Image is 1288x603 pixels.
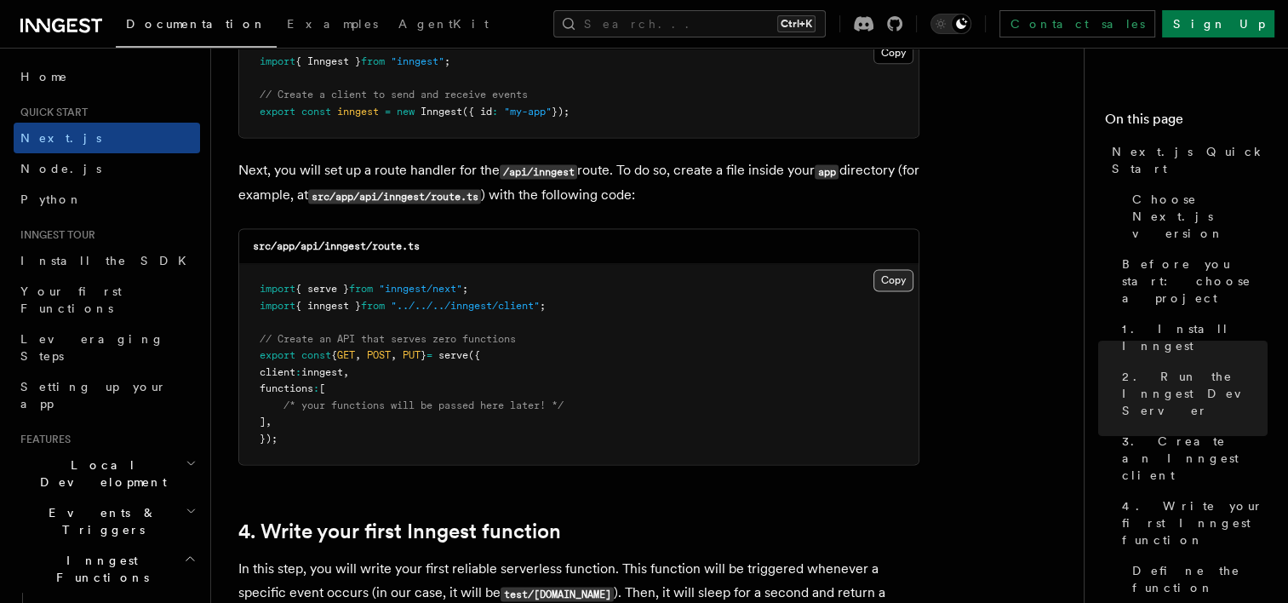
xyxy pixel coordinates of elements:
span: /* your functions will be passed here later! */ [283,399,564,411]
span: Home [20,68,68,85]
span: const [301,349,331,361]
span: Leveraging Steps [20,332,164,363]
h4: On this page [1105,109,1268,136]
span: // Create an API that serves zero functions [260,333,516,345]
a: 4. Write your first Inngest function [238,520,561,543]
span: { serve } [295,283,349,295]
a: Contact sales [999,10,1155,37]
a: Sign Up [1162,10,1274,37]
a: Choose Next.js version [1125,184,1268,249]
span: ; [462,283,468,295]
span: Events & Triggers [14,504,186,538]
button: Search...Ctrl+K [553,10,826,37]
span: Next.js [20,131,101,145]
span: Choose Next.js version [1132,191,1268,242]
span: { inngest } [295,300,361,312]
a: 2. Run the Inngest Dev Server [1115,361,1268,426]
span: from [361,300,385,312]
a: Home [14,61,200,92]
a: 4. Write your first Inngest function [1115,491,1268,555]
span: PUT [403,349,421,361]
a: AgentKit [388,5,499,46]
span: new [397,106,415,118]
a: 3. Create an Inngest client [1115,426,1268,491]
span: Before you start: choose a project [1122,256,1268,307]
span: POST [367,349,391,361]
span: = [385,106,391,118]
span: [ [319,382,325,394]
a: Examples [277,5,388,46]
span: from [361,55,385,67]
span: 2. Run the Inngest Dev Server [1122,368,1268,419]
span: , [343,366,349,378]
a: Next.js Quick Start [1105,136,1268,184]
a: Next.js [14,123,200,153]
span: AgentKit [398,17,489,31]
span: from [349,283,373,295]
span: Inngest [421,106,462,118]
span: serve [438,349,468,361]
button: Inngest Functions [14,545,200,593]
span: ({ [468,349,480,361]
button: Local Development [14,450,200,497]
a: Python [14,184,200,215]
span: "inngest" [391,55,444,67]
span: import [260,55,295,67]
a: Before you start: choose a project [1115,249,1268,313]
span: client [260,366,295,378]
span: 4. Write your first Inngest function [1122,497,1268,548]
span: } [421,349,426,361]
span: Documentation [126,17,266,31]
a: Setting up your app [14,371,200,419]
span: const [301,106,331,118]
code: src/app/api/inngest/route.ts [308,189,481,204]
a: Leveraging Steps [14,324,200,371]
span: 1. Install Inngest [1122,320,1268,354]
span: { Inngest } [295,55,361,67]
span: Setting up your app [20,380,167,411]
span: Examples [287,17,378,31]
span: inngest [301,366,343,378]
span: Local Development [14,457,186,491]
span: inngest [337,106,379,118]
span: }); [552,106,570,118]
span: 3. Create an Inngest client [1122,433,1268,484]
a: Define the function [1125,555,1268,603]
span: "inngest/next" [379,283,462,295]
span: Define the function [1132,562,1268,596]
span: : [313,382,319,394]
span: ] [260,416,266,428]
span: Install the SDK [20,254,197,267]
button: Events & Triggers [14,497,200,545]
code: test/[DOMAIN_NAME] [501,587,614,601]
span: export [260,106,295,118]
p: Next, you will set up a route handler for the route. To do so, create a file inside your director... [238,158,919,208]
span: import [260,283,295,295]
kbd: Ctrl+K [777,15,816,32]
span: ; [540,300,546,312]
button: Copy [873,42,913,64]
span: Quick start [14,106,88,119]
span: export [260,349,295,361]
span: Inngest tour [14,228,95,242]
a: 1. Install Inngest [1115,313,1268,361]
span: Your first Functions [20,284,122,315]
span: GET [337,349,355,361]
a: Node.js [14,153,200,184]
span: : [295,366,301,378]
span: import [260,300,295,312]
span: , [391,349,397,361]
span: Next.js Quick Start [1112,143,1268,177]
button: Toggle dark mode [930,14,971,34]
button: Copy [873,269,913,291]
a: Your first Functions [14,276,200,324]
span: Features [14,433,71,446]
span: , [355,349,361,361]
a: Documentation [116,5,277,48]
span: "my-app" [504,106,552,118]
span: , [266,416,272,428]
span: // Create a client to send and receive events [260,89,528,100]
span: { [331,349,337,361]
a: Install the SDK [14,245,200,276]
span: Inngest Functions [14,552,184,586]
